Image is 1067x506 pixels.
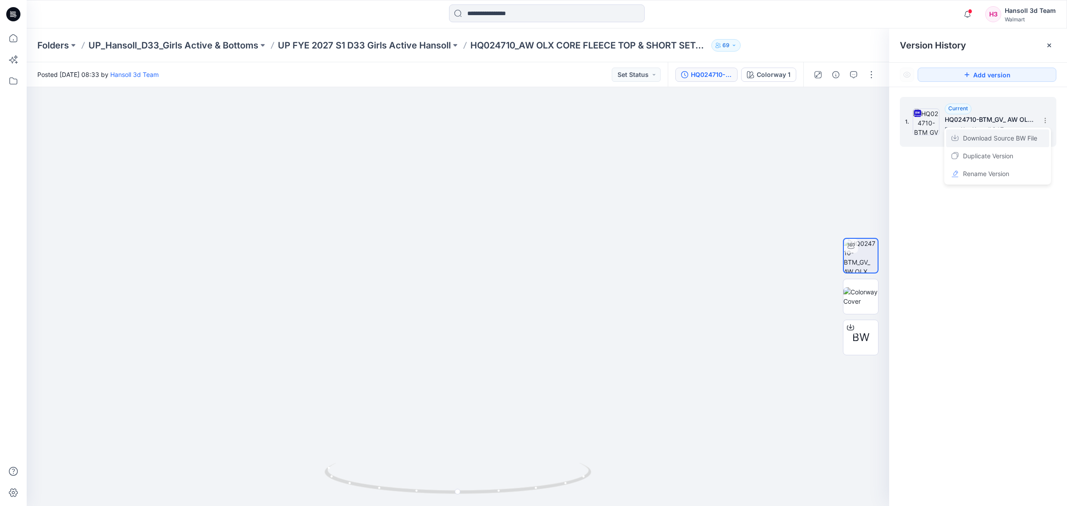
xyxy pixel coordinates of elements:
div: HQ024710-BTM_GV_ AW OLX CORE FLEECE TOP & SHORT SET_PLUS [691,70,732,80]
span: Rename Version [963,169,1009,179]
span: Posted [DATE] 08:33 by [37,70,159,79]
div: H3 [985,6,1001,22]
img: HQ024710-BTM_GV_ AW OLX CORE FLEECE TOP & SHORT SET_PLUS [844,239,878,273]
button: Close [1046,42,1053,49]
p: HQ024710_AW OLX CORE FLEECE TOP & SHORT SET_PLUS [470,39,708,52]
a: UP_Hansoll_D33_Girls Active & Bottoms [88,39,258,52]
span: Duplicate Version [963,151,1013,161]
button: Colorway 1 [741,68,796,82]
button: HQ024710-BTM_GV_ AW OLX CORE FLEECE TOP & SHORT SET_PLUS [675,68,738,82]
p: 69 [722,40,730,50]
div: Hansoll 3d Team [1005,5,1056,16]
button: 69 [711,39,741,52]
a: Folders [37,39,69,52]
button: Details [829,68,843,82]
a: Hansoll 3d Team [110,71,159,78]
button: Add version [918,68,1056,82]
span: Posted by: Hansoll 3d Team [945,125,1034,134]
img: Colorway Cover [843,287,878,306]
button: Show Hidden Versions [900,68,914,82]
h5: HQ024710-BTM_GV_ AW OLX CORE FLEECE TOP & SHORT SET_PLUS [945,114,1034,125]
img: HQ024710-BTM_GV_ AW OLX CORE FLEECE TOP & SHORT SET_PLUS [913,108,939,135]
span: Current [948,105,968,112]
div: Colorway 1 [757,70,790,80]
span: BW [852,329,870,345]
div: Walmart [1005,16,1056,23]
a: UP FYE 2027 S1 D33 Girls Active Hansoll [278,39,451,52]
span: 1. [905,118,909,126]
span: Download Source BW File [963,133,1037,144]
span: Version History [900,40,966,51]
